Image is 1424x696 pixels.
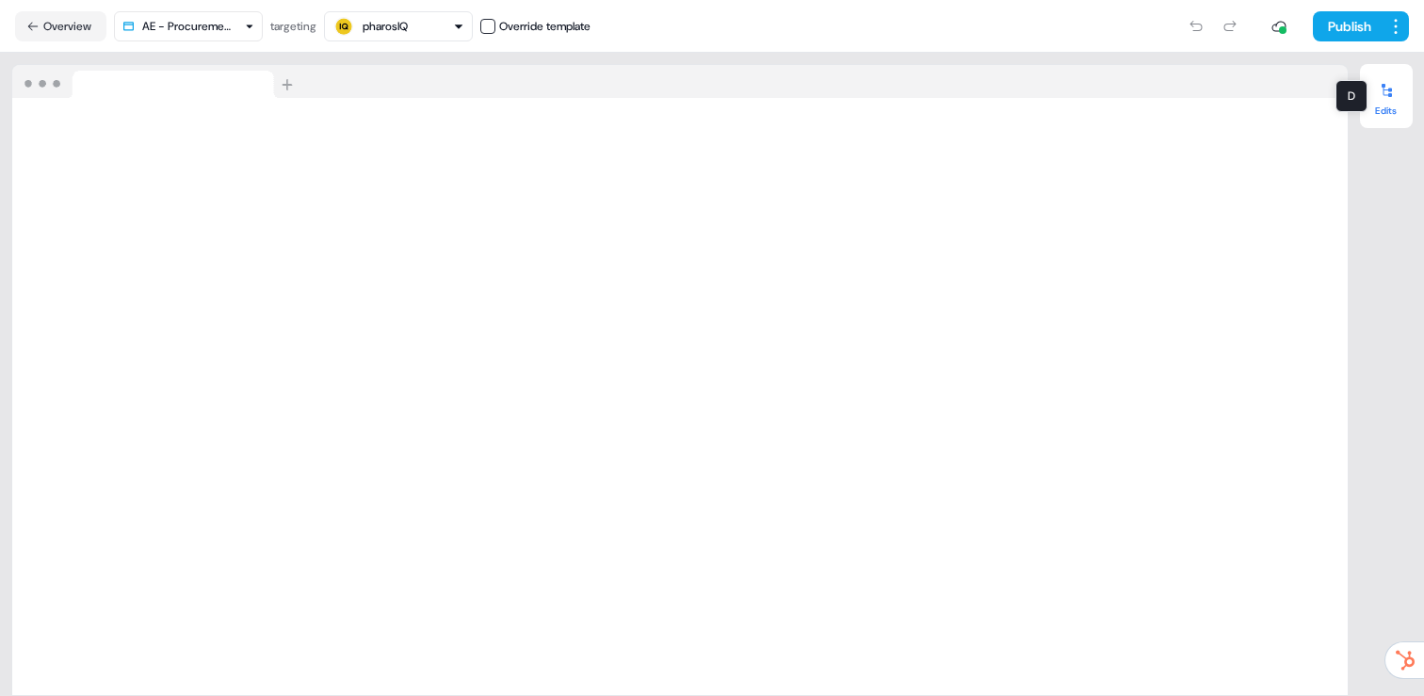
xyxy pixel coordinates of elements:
[270,17,316,36] div: targeting
[499,17,591,36] div: Override template
[12,65,301,99] img: Browser topbar
[1335,80,1367,112] div: D
[15,11,106,41] button: Overview
[363,17,408,36] div: pharosIQ
[142,17,237,36] div: AE - Procurement Hub
[324,11,473,41] button: pharosIQ
[1360,75,1413,117] button: Edits
[1313,11,1383,41] button: Publish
